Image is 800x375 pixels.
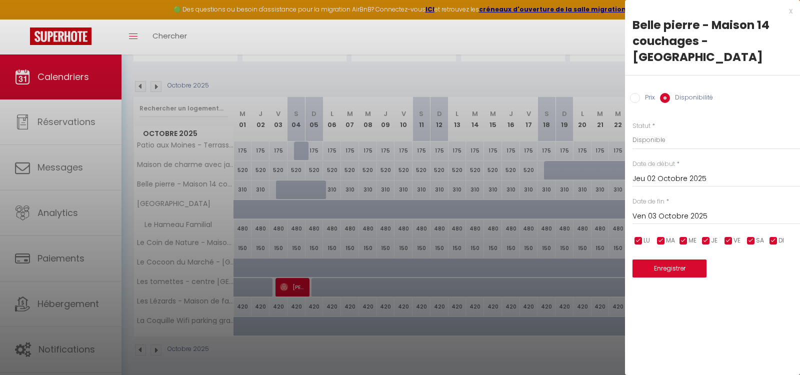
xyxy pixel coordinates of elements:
div: x [625,5,792,17]
label: Statut [632,121,650,131]
span: LU [643,236,650,245]
span: VE [733,236,740,245]
span: SA [756,236,764,245]
label: Prix [640,93,655,104]
span: JE [711,236,717,245]
div: Belle pierre - Maison 14 couchages - [GEOGRAPHIC_DATA] [632,17,792,65]
button: Ouvrir le widget de chat LiveChat [8,4,38,34]
button: Enregistrer [632,259,706,277]
label: Disponibilité [670,93,713,104]
label: Date de fin [632,197,664,206]
span: MA [666,236,675,245]
span: ME [688,236,696,245]
label: Date de début [632,159,675,169]
span: DI [778,236,784,245]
